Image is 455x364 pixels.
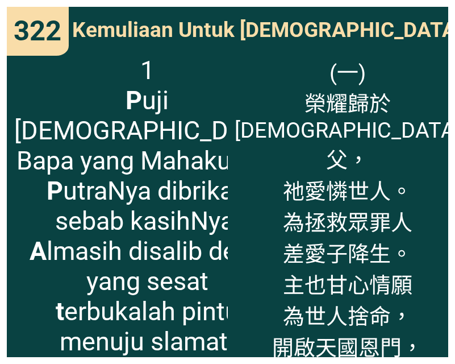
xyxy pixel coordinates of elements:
b: P [126,85,142,115]
b: A [30,236,47,266]
b: t [56,296,64,326]
span: 1 uji [DEMOGRAPHIC_DATA] Bapa yang Mahakuasa! utraNya dibrikan sebab kasihNya, lmasih disalib dem... [14,55,281,357]
b: P [47,176,63,206]
span: 322 [14,15,61,47]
